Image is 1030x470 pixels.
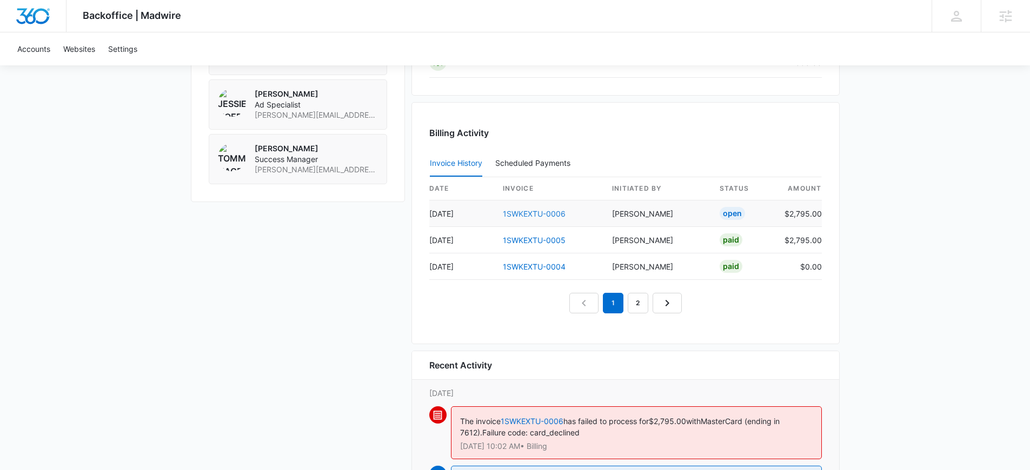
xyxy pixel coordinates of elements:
td: $2,795.00 [776,200,822,227]
a: 1SWKEXTU-0004 [503,262,566,271]
td: [PERSON_NAME] [603,253,710,280]
td: [DATE] [429,253,494,280]
span: has failed to process for [563,417,649,426]
th: date [429,177,494,200]
span: Ad Specialist [255,99,378,110]
span: $2,795.00 [649,417,686,426]
p: [PERSON_NAME] [255,89,378,99]
td: [DATE] [429,200,494,227]
em: 1 [603,293,623,313]
a: 1SWKEXTU-0006 [501,417,563,426]
p: [PERSON_NAME] [255,143,378,154]
td: [PERSON_NAME] [603,200,710,227]
span: with [686,417,701,426]
span: Failure code: card_declined [482,428,580,437]
div: Paid [720,233,742,246]
th: status [711,177,776,200]
th: invoice [494,177,604,200]
a: Accounts [11,32,57,65]
td: $0.00 [776,253,822,280]
span: [PERSON_NAME][EMAIL_ADDRESS][PERSON_NAME][DOMAIN_NAME] [255,164,378,175]
a: Websites [57,32,102,65]
div: Scheduled Payments [495,159,575,167]
span: Success Manager [255,154,378,165]
h3: Billing Activity [429,126,822,139]
img: Jessie Hoerr [218,89,246,117]
div: Paid [720,260,742,273]
p: [DATE] [429,387,822,399]
a: Next Page [653,293,682,313]
span: The invoice [460,417,501,426]
p: [DATE] 10:02 AM • Billing [460,442,813,450]
a: Page 2 [628,293,648,313]
td: [DATE] [429,227,494,253]
a: 1SWKEXTU-0005 [503,236,566,245]
td: $2,795.00 [776,227,822,253]
h6: Recent Activity [429,359,492,372]
div: Open [720,207,745,220]
th: amount [776,177,822,200]
span: Backoffice | Madwire [83,10,181,21]
a: 1SWKEXTU-0006 [503,209,566,218]
img: Tommy Nagel [218,143,246,171]
nav: Pagination [569,293,682,313]
td: [PERSON_NAME] [603,227,710,253]
span: [PERSON_NAME][EMAIL_ADDRESS][PERSON_NAME][DOMAIN_NAME] [255,110,378,120]
a: Settings [102,32,144,65]
th: Initiated By [603,177,710,200]
button: Invoice History [430,151,482,177]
